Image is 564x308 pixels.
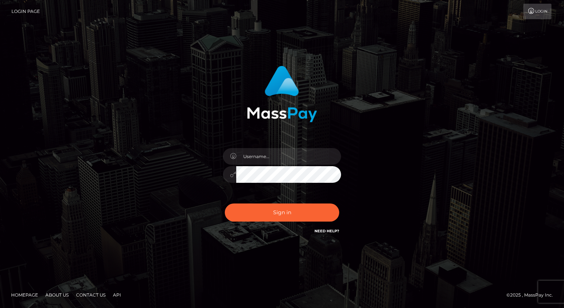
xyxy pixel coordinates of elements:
a: About Us [42,289,72,301]
a: Login [523,4,551,19]
img: MassPay Login [247,66,317,122]
a: API [110,289,124,301]
input: Username... [236,148,341,165]
a: Homepage [8,289,41,301]
a: Login Page [11,4,40,19]
a: Need Help? [314,229,339,233]
button: Sign in [225,203,339,222]
a: Contact Us [73,289,109,301]
div: © 2025 , MassPay Inc. [506,291,558,299]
